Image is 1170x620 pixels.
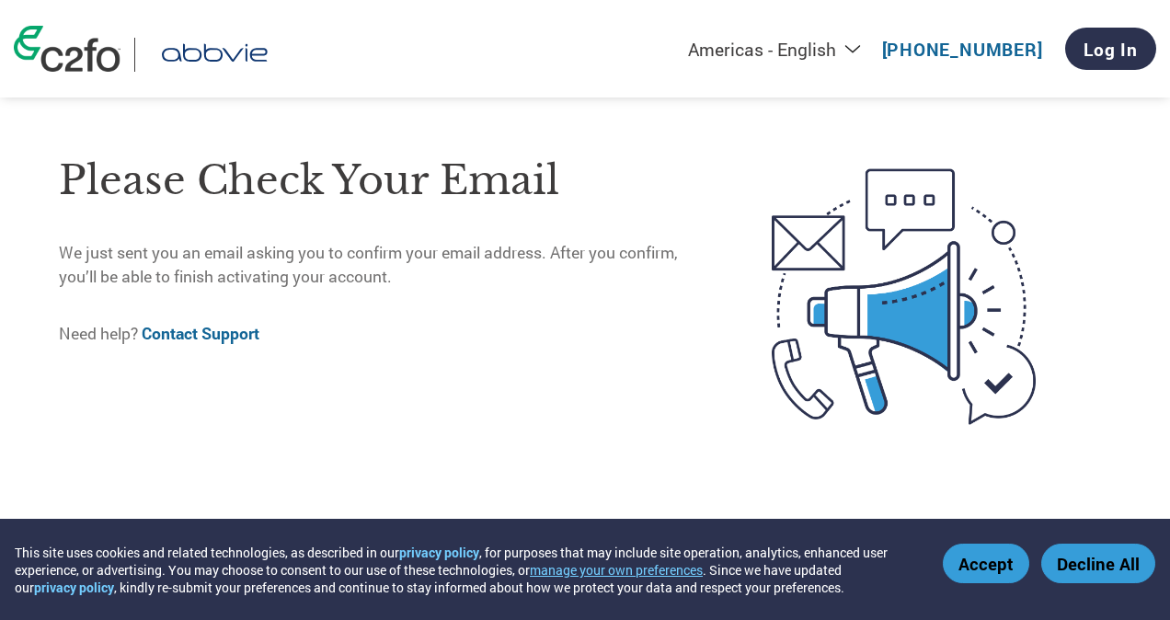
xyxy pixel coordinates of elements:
[14,26,120,72] img: c2fo logo
[696,136,1111,457] img: open-email
[59,241,697,290] p: We just sent you an email asking you to confirm your email address. After you confirm, you’ll be ...
[1041,544,1155,583] button: Decline All
[399,544,479,561] a: privacy policy
[530,561,703,579] button: manage your own preferences
[149,38,280,72] img: AbbVie
[142,323,259,344] a: Contact Support
[15,544,916,596] div: This site uses cookies and related technologies, as described in our , for purposes that may incl...
[943,544,1029,583] button: Accept
[59,151,697,211] h1: Please check your email
[882,38,1043,61] a: [PHONE_NUMBER]
[1065,28,1156,70] a: Log In
[34,579,114,596] a: privacy policy
[59,322,697,346] p: Need help?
